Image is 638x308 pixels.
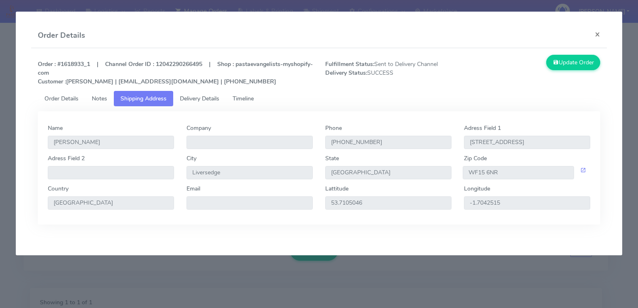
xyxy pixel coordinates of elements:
span: Delivery Details [180,95,219,103]
strong: Delivery Status: [325,69,367,77]
button: Update Order [546,55,600,70]
span: Order Details [44,95,79,103]
span: Sent to Delivery Channel SUCCESS [319,60,463,86]
label: Phone [325,124,342,132]
strong: Order : #1618933_1 | Channel Order ID : 12042290266495 | Shop : pastaevangelists-myshopify-com [P... [38,60,313,86]
label: Longitude [464,184,490,193]
label: Lattitude [325,184,348,193]
label: State [325,154,339,163]
h4: Order Details [38,30,85,41]
label: Company [186,124,211,132]
span: Timeline [233,95,254,103]
label: Adress Field 2 [48,154,85,163]
span: Shipping Address [120,95,167,103]
span: Notes [92,95,107,103]
ul: Tabs [38,91,600,106]
label: Country [48,184,69,193]
label: Email [186,184,200,193]
button: Close [588,23,607,45]
strong: Fulfillment Status: [325,60,374,68]
strong: Customer : [38,78,66,86]
label: Adress Field 1 [464,124,501,132]
label: Zip Code [464,154,487,163]
label: Name [48,124,63,132]
label: City [186,154,196,163]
